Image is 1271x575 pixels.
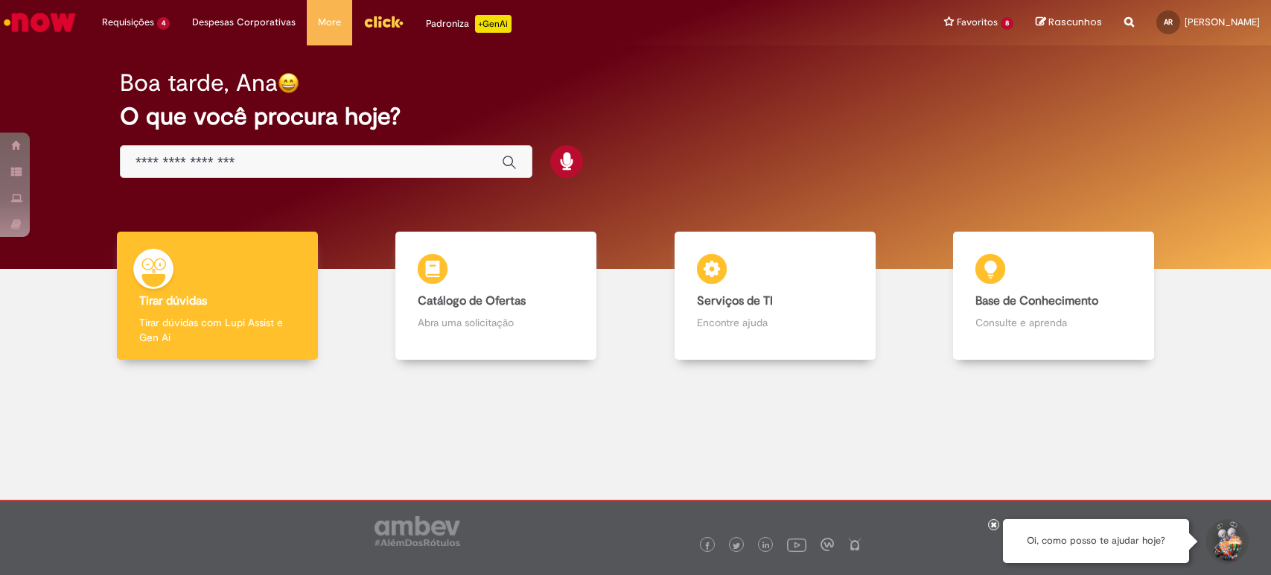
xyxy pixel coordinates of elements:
p: +GenAi [475,15,512,33]
a: Base de Conhecimento Consulte e aprenda [914,232,1193,360]
h2: Boa tarde, Ana [120,70,278,96]
span: Rascunhos [1048,15,1102,29]
img: logo_footer_twitter.png [733,542,740,550]
span: 8 [1001,17,1013,30]
span: [PERSON_NAME] [1185,16,1260,28]
img: logo_footer_ambev_rotulo_gray.png [375,516,460,546]
b: Base de Conhecimento [975,293,1098,308]
div: Padroniza [426,15,512,33]
button: Iniciar Conversa de Suporte [1204,519,1249,564]
a: Catálogo de Ofertas Abra uma solicitação [357,232,635,360]
img: logo_footer_facebook.png [704,542,711,550]
h2: O que você procura hoje? [120,104,1151,130]
div: Oi, como posso te ajudar hoje? [1003,519,1189,563]
p: Encontre ajuda [697,315,853,330]
b: Serviços de TI [697,293,773,308]
img: logo_footer_workplace.png [821,538,834,551]
img: logo_footer_youtube.png [787,535,806,554]
span: Requisições [102,15,154,30]
img: happy-face.png [278,72,299,94]
img: logo_footer_naosei.png [848,538,861,551]
p: Abra uma solicitação [418,315,574,330]
span: Despesas Corporativas [192,15,296,30]
span: AR [1164,17,1173,27]
a: Rascunhos [1036,16,1102,30]
a: Tirar dúvidas Tirar dúvidas com Lupi Assist e Gen Ai [78,232,357,360]
span: Favoritos [957,15,998,30]
span: 4 [157,17,170,30]
p: Tirar dúvidas com Lupi Assist e Gen Ai [139,315,296,345]
img: logo_footer_linkedin.png [762,541,770,550]
b: Catálogo de Ofertas [418,293,526,308]
img: click_logo_yellow_360x200.png [363,10,404,33]
span: More [318,15,341,30]
p: Consulte e aprenda [975,315,1132,330]
img: ServiceNow [1,7,78,37]
b: Tirar dúvidas [139,293,207,308]
a: Serviços de TI Encontre ajuda [636,232,914,360]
